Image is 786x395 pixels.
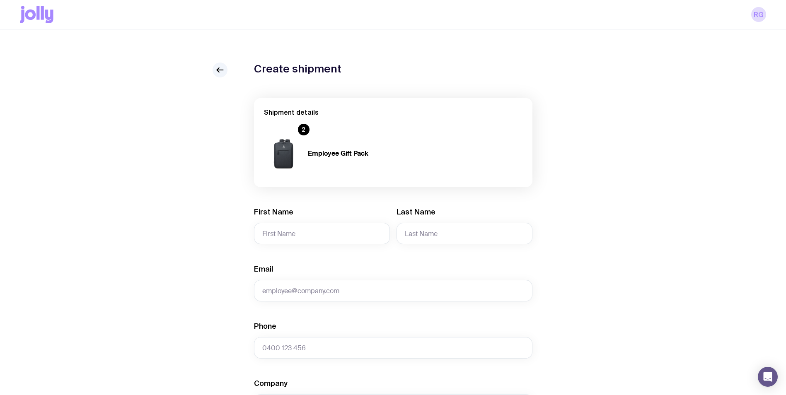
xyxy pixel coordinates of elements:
h1: Create shipment [254,63,341,75]
label: Last Name [397,207,435,217]
h2: Shipment details [264,108,522,116]
div: Open Intercom Messenger [758,367,778,387]
input: First Name [254,223,390,244]
label: First Name [254,207,293,217]
label: Phone [254,321,276,331]
div: 2 [298,124,310,135]
a: RG [751,7,766,22]
input: 0400 123 456 [254,337,532,359]
label: Email [254,264,273,274]
label: Company [254,378,288,388]
input: Last Name [397,223,532,244]
input: employee@company.com [254,280,532,301]
h4: Employee Gift Pack [308,149,388,158]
